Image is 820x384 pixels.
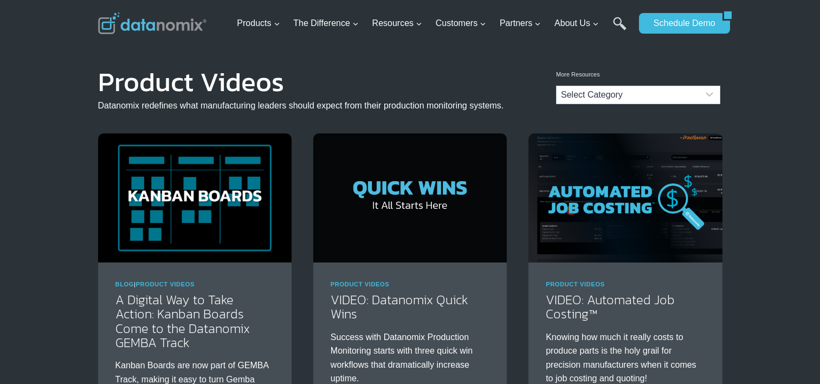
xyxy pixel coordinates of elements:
img: A Smarter Way to Take Action: Kanban Boards Come to the Datanomix GEMBA Track [98,133,292,263]
img: Datanomix [98,12,206,34]
span: Customers [436,16,486,30]
nav: Primary Navigation [233,6,634,41]
p: Datanomix redefines what manufacturing leaders should expect from their production monitoring sys... [98,99,504,113]
h1: Product Videos [98,74,504,90]
span: Resources [372,16,422,30]
a: VIDEO: Automated Job Costing™ [546,290,675,323]
a: Product Videos [331,281,390,287]
a: Blog [115,281,134,287]
p: More Resources [556,70,720,80]
span: | [115,281,195,287]
span: Products [237,16,280,30]
img: Datanomix Quick Wins [313,133,507,263]
a: Product Videos [546,281,605,287]
span: The Difference [293,16,359,30]
img: VIDEO: Automated Job Costing™ [528,133,722,263]
span: About Us [554,16,599,30]
a: Product Videos [136,281,195,287]
a: Search [613,17,627,41]
span: Partners [500,16,541,30]
a: VIDEO: Datanomix Quick Wins [331,290,468,323]
a: A Digital Way to Take Action: Kanban Boards Come to the Datanomix GEMBA Track [115,290,250,352]
a: Schedule Demo [639,13,722,34]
